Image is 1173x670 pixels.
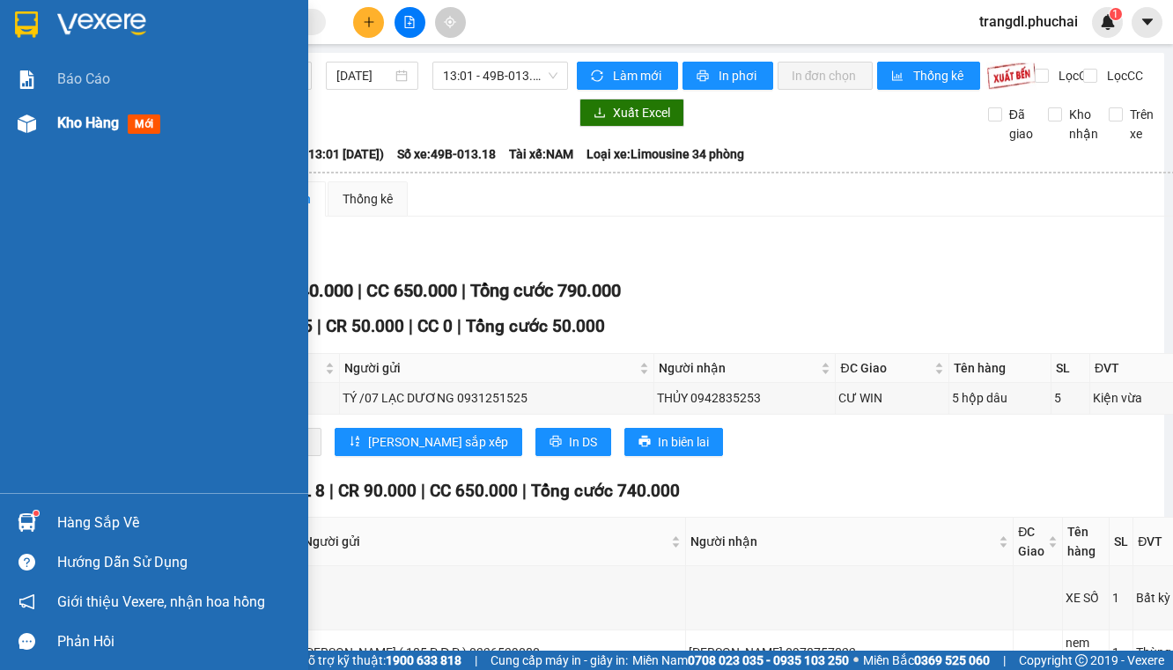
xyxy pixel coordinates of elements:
span: ĐC Giao [1018,522,1044,561]
span: Miền Bắc [863,651,990,670]
span: Miền Nam [632,651,849,670]
img: warehouse-icon [18,114,36,133]
div: 5 [1054,388,1087,408]
span: Xuất Excel [613,103,670,122]
strong: 0708 023 035 - 0935 103 250 [688,653,849,667]
span: | [409,316,413,336]
span: Số xe: 49B-013.18 [397,144,496,164]
button: downloadXuất Excel [579,99,684,127]
span: Cung cấp máy in - giấy in: [491,651,628,670]
button: printerIn biên lai [624,428,723,456]
span: message [18,633,35,650]
span: Tổng cước 50.000 [466,316,605,336]
span: Lọc CC [1100,66,1146,85]
div: Phản hồi [57,629,295,655]
button: plus [353,7,384,38]
img: warehouse-icon [18,513,36,532]
span: DĐ: [206,92,232,110]
span: | [475,651,477,670]
span: CC 0 [417,316,453,336]
span: CC 650.000 [366,280,457,301]
span: Đã giao [1002,105,1040,144]
th: Tên hàng [949,354,1051,383]
div: XE SỐ [1066,588,1106,607]
span: [PERSON_NAME] sắp xếp [368,432,508,452]
span: sync [591,70,606,84]
img: logo-vxr [15,11,38,38]
span: download [594,107,606,121]
th: Tên hàng [1063,518,1110,566]
div: [PERSON_NAME] 0978757822 [689,643,1010,662]
div: VP [GEOGRAPHIC_DATA] [15,15,194,57]
span: Lọc CR [1051,66,1097,85]
span: Nhận: [206,17,248,35]
button: In đơn chọn [778,62,874,90]
span: Kho hàng [57,114,119,131]
span: printer [550,435,562,449]
th: SL [1110,518,1133,566]
span: | [317,316,321,336]
span: trangdl.phuchai [965,11,1092,33]
div: 0987292947 [15,99,194,124]
div: 1 [1112,588,1130,607]
sup: 1 [33,511,39,516]
button: printerIn DS [535,428,611,456]
span: In phơi [719,66,759,85]
span: SL 8 [291,481,325,501]
input: 14/09/2025 [336,66,392,85]
span: | [461,280,466,301]
span: | [329,481,334,501]
span: BX [41,124,74,155]
span: plus [363,16,375,28]
span: | [522,481,527,501]
span: In biên lai [658,432,709,452]
div: 1 [1112,643,1130,662]
button: syncLàm mới [577,62,678,90]
span: caret-down [1140,14,1155,30]
button: sort-ascending[PERSON_NAME] sắp xếp [335,428,522,456]
div: Bến Xe Đức Long [206,15,348,57]
strong: 1900 633 818 [386,653,461,667]
div: Hàng sắp về [57,510,295,536]
img: solution-icon [18,70,36,89]
span: ĐC Giao [840,358,931,378]
button: file-add [395,7,425,38]
span: file-add [403,16,416,28]
span: CR 90.000 [338,481,417,501]
img: icon-new-feature [1100,14,1116,30]
div: [PERSON_NAME] ( 185 P Đ P ) 0336539080 [302,643,682,662]
span: Tổng cước 790.000 [470,280,621,301]
div: Hướng dẫn sử dụng [57,549,295,576]
div: 5 hộp dâu [952,388,1047,408]
div: Thống kê [343,189,393,209]
button: bar-chartThống kê [877,62,980,90]
span: | [457,316,461,336]
div: THỦY 0942835253 [657,388,832,408]
div: 0967601515 [206,57,348,82]
span: | [358,280,362,301]
span: Loại xe: Limousine 34 phòng [586,144,744,164]
span: Kho nhận [1062,105,1105,144]
span: bar-chart [891,70,906,84]
span: Hỗ trợ kỹ thuật: [299,651,461,670]
div: CƯ WIN [838,388,946,408]
span: 1 [1112,8,1118,20]
span: sort-ascending [349,435,361,449]
span: printer [638,435,651,449]
span: question-circle [18,554,35,571]
div: TÝ /07 LẠC DƯƠNG 0931251525 [343,388,652,408]
sup: 1 [1110,8,1122,20]
span: Trên xe [1123,105,1161,144]
span: mới [128,114,160,134]
strong: 0369 525 060 [914,653,990,667]
span: Làm mới [613,66,664,85]
span: Giới thiệu Vexere, nhận hoa hồng [57,591,265,613]
span: In DS [569,432,597,452]
div: [PERSON_NAME] ( 250 3/4 ) [15,57,194,99]
span: Chuyến: (13:01 [DATE]) [255,144,384,164]
span: Người gửi [344,358,637,378]
span: ⚪️ [853,657,859,664]
button: printerIn phơi [682,62,773,90]
span: CC 650.000 [430,481,518,501]
span: | [421,481,425,501]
